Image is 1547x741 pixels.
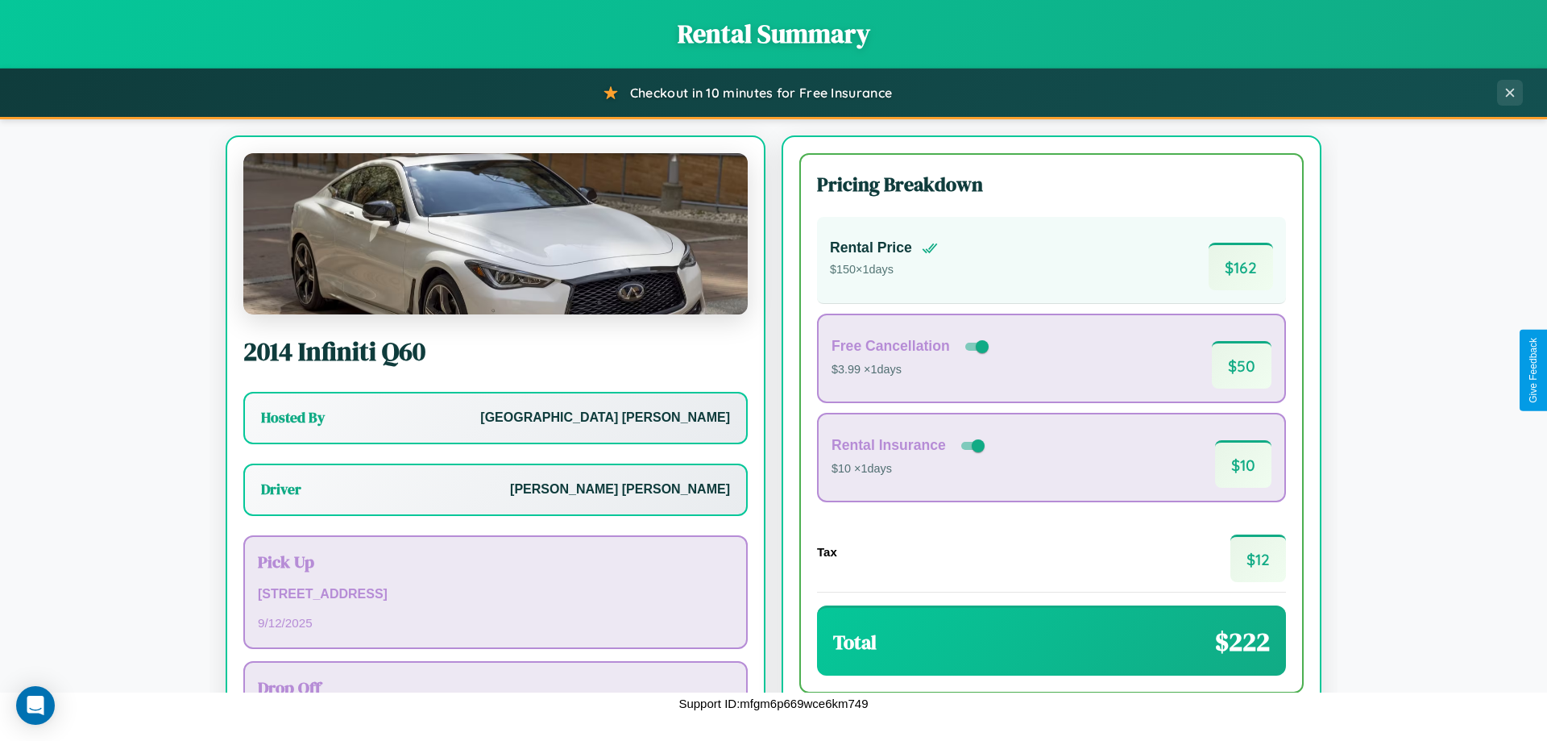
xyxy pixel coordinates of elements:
[817,171,1286,198] h3: Pricing Breakdown
[243,153,748,314] img: Infiniti Q60
[630,85,892,101] span: Checkout in 10 minutes for Free Insurance
[832,437,946,454] h4: Rental Insurance
[1528,338,1539,403] div: Give Feedback
[480,406,730,430] p: [GEOGRAPHIC_DATA] [PERSON_NAME]
[261,408,325,427] h3: Hosted By
[1209,243,1273,290] span: $ 162
[817,545,837,559] h4: Tax
[261,480,301,499] h3: Driver
[16,686,55,725] div: Open Intercom Messenger
[258,676,733,699] h3: Drop Off
[1215,624,1270,660] span: $ 222
[16,16,1531,52] h1: Rental Summary
[830,260,938,281] p: $ 150 × 1 days
[258,583,733,606] p: [STREET_ADDRESS]
[832,360,992,381] p: $3.99 × 1 days
[678,693,868,714] p: Support ID: mfgm6p669wce6km749
[258,612,733,634] p: 9 / 12 / 2025
[832,338,950,355] h4: Free Cancellation
[243,334,748,369] h2: 2014 Infiniti Q60
[832,459,988,480] p: $10 × 1 days
[1212,341,1271,389] span: $ 50
[830,239,912,256] h4: Rental Price
[510,478,730,502] p: [PERSON_NAME] [PERSON_NAME]
[258,550,733,573] h3: Pick Up
[1230,535,1286,582] span: $ 12
[833,629,877,656] h3: Total
[1215,440,1271,488] span: $ 10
